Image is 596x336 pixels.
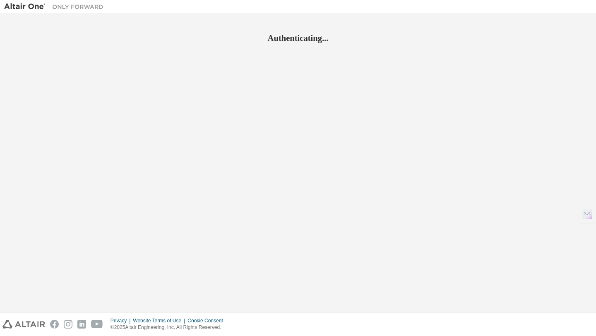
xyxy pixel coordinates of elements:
img: facebook.svg [50,320,59,329]
h2: Authenticating... [4,33,592,43]
div: Privacy [111,317,133,324]
img: altair_logo.svg [2,320,45,329]
img: linkedin.svg [77,320,86,329]
img: youtube.svg [91,320,103,329]
img: instagram.svg [64,320,72,329]
p: © 2025 Altair Engineering, Inc. All Rights Reserved. [111,324,228,331]
div: Cookie Consent [187,317,228,324]
img: Altair One [4,2,108,11]
div: Website Terms of Use [133,317,187,324]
